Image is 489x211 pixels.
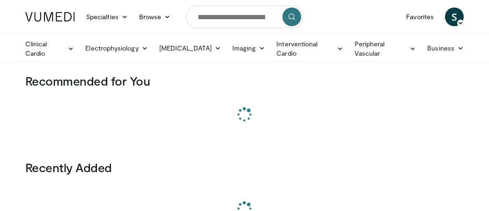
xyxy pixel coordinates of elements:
a: Peripheral Vascular [349,39,422,58]
a: Interventional Cardio [271,39,349,58]
h3: Recommended for You [25,73,464,88]
a: Favorites [400,7,439,26]
a: S [445,7,464,26]
a: Business [422,39,469,58]
a: Browse [133,7,177,26]
a: [MEDICAL_DATA] [154,39,227,58]
img: VuMedi Logo [25,12,75,22]
a: Specialties [81,7,133,26]
h3: Recently Added [25,160,464,175]
a: Clinical Cardio [20,39,80,58]
input: Search topics, interventions [186,6,303,28]
a: Imaging [227,39,271,58]
a: Electrophysiology [80,39,153,58]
